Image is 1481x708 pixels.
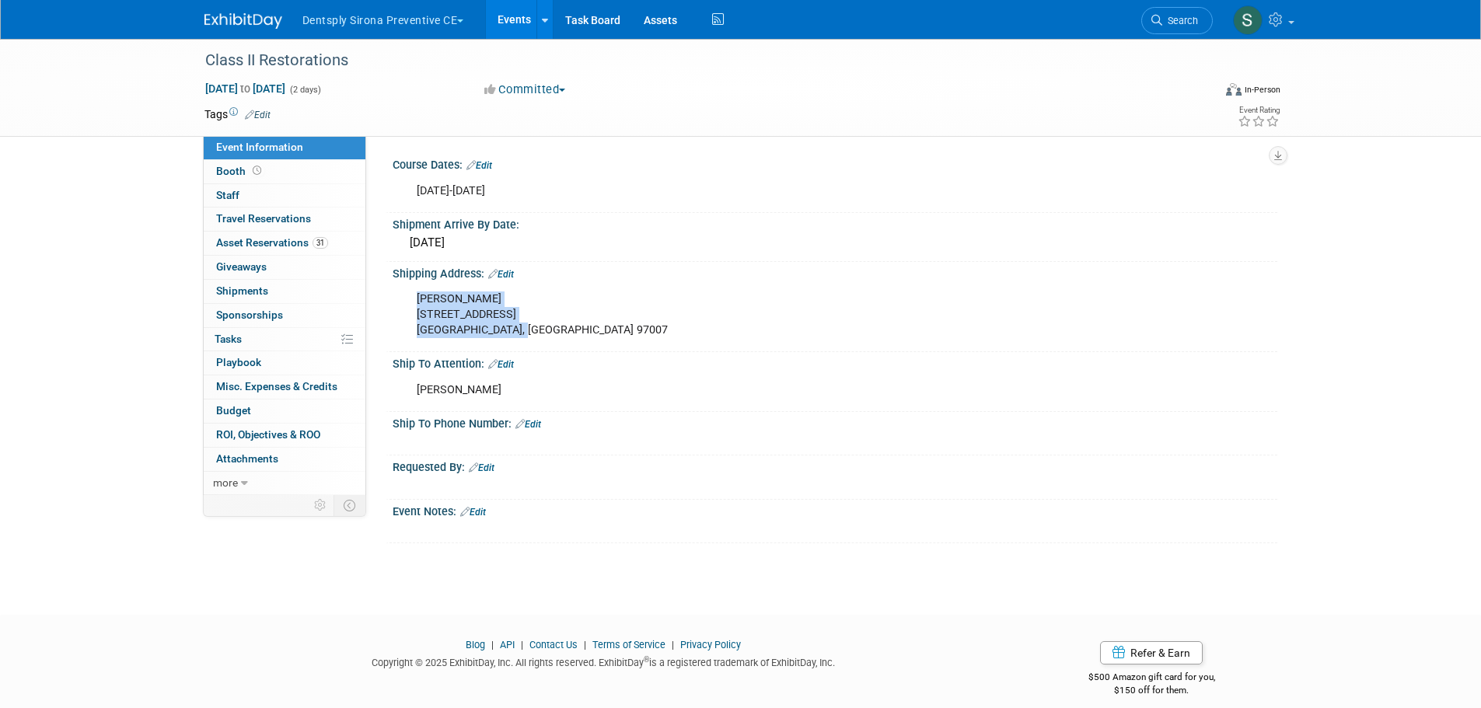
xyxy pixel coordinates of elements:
img: ExhibitDay [204,13,282,29]
span: Staff [216,189,239,201]
span: Attachments [216,452,278,465]
a: ROI, Objectives & ROO [204,424,365,447]
td: Tags [204,106,271,122]
a: Asset Reservations31 [204,232,365,255]
button: Committed [479,82,571,98]
span: Travel Reservations [216,212,311,225]
a: Budget [204,399,365,423]
span: | [517,639,527,650]
a: Giveaways [204,256,365,279]
td: Toggle Event Tabs [334,495,365,515]
span: to [238,82,253,95]
span: [DATE] [DATE] [204,82,286,96]
span: Giveaways [216,260,267,273]
span: Shipments [216,284,268,297]
a: Edit [460,507,486,518]
div: Shipping Address: [393,262,1277,282]
a: Travel Reservations [204,208,365,231]
a: Privacy Policy [680,639,741,650]
span: Playbook [216,356,261,368]
a: Booth [204,160,365,183]
span: Sponsorships [216,309,283,321]
a: Edit [466,160,492,171]
div: $500 Amazon gift card for you, [1026,661,1277,696]
div: Class II Restorations [200,47,1189,75]
sup: ® [644,655,649,664]
span: (2 days) [288,85,321,95]
span: more [213,476,238,489]
div: [PERSON_NAME] [STREET_ADDRESS] [GEOGRAPHIC_DATA], [GEOGRAPHIC_DATA] 97007 [406,284,1106,346]
a: API [500,639,515,650]
span: Tasks [215,333,242,345]
span: Budget [216,404,251,417]
span: ROI, Objectives & ROO [216,428,320,441]
div: [DATE] [404,231,1266,255]
a: Staff [204,184,365,208]
span: Booth not reserved yet [250,165,264,176]
a: Edit [245,110,271,120]
span: 31 [313,237,328,249]
a: Refer & Earn [1100,641,1203,664]
span: Booth [216,165,264,177]
div: $150 off for them. [1026,684,1277,697]
div: Ship To Attention: [393,352,1277,372]
a: Attachments [204,448,365,471]
img: Format-Inperson.png [1226,83,1242,96]
div: Shipment Arrive By Date: [393,213,1277,232]
span: | [487,639,498,650]
a: Playbook [204,351,365,375]
div: [DATE]-[DATE] [406,176,1106,207]
a: Edit [469,462,494,473]
a: Edit [488,269,514,280]
img: Samantha Meyers [1233,5,1263,35]
span: Search [1162,15,1198,26]
div: Event Notes: [393,500,1277,520]
span: Event Information [216,141,303,153]
div: Event Rating [1238,106,1280,114]
span: | [580,639,590,650]
div: In-Person [1244,84,1280,96]
a: Contact Us [529,639,578,650]
span: Misc. Expenses & Credits [216,380,337,392]
div: [PERSON_NAME] [406,375,1106,406]
a: more [204,472,365,495]
a: Tasks [204,328,365,351]
a: Misc. Expenses & Credits [204,375,365,399]
div: Course Dates: [393,153,1277,173]
a: Event Information [204,136,365,159]
div: Event Format [1121,81,1281,104]
a: Edit [488,359,514,370]
a: Blog [466,639,485,650]
a: Search [1141,7,1213,34]
a: Terms of Service [592,639,665,650]
td: Personalize Event Tab Strip [307,495,334,515]
div: Requested By: [393,455,1277,476]
span: | [668,639,678,650]
a: Sponsorships [204,304,365,327]
div: Ship To Phone Number: [393,412,1277,432]
span: Asset Reservations [216,236,328,249]
a: Edit [515,419,541,430]
div: Copyright © 2025 ExhibitDay, Inc. All rights reserved. ExhibitDay is a registered trademark of Ex... [204,652,1004,670]
a: Shipments [204,280,365,303]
